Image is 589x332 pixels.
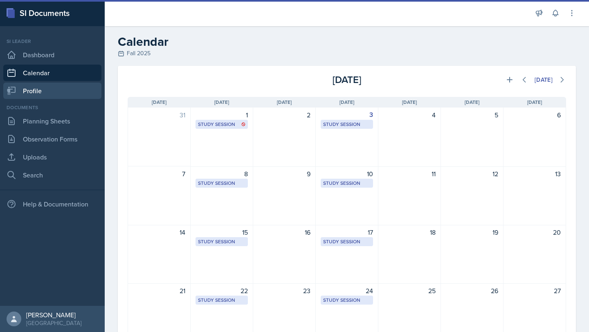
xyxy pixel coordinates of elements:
div: [PERSON_NAME] [26,311,81,319]
span: [DATE] [214,99,229,106]
div: 25 [383,286,436,296]
div: Study Session [198,121,245,128]
span: [DATE] [277,99,292,106]
div: 18 [383,227,436,237]
div: 27 [508,286,561,296]
div: 16 [258,227,310,237]
div: 4 [383,110,436,120]
div: 6 [508,110,561,120]
div: 8 [196,169,248,179]
div: Si leader [3,38,101,45]
span: [DATE] [152,99,166,106]
a: Uploads [3,149,101,165]
span: [DATE] [339,99,354,106]
div: 17 [321,227,373,237]
div: Documents [3,104,101,111]
div: 20 [508,227,561,237]
div: Study Session [323,238,371,245]
div: 14 [133,227,185,237]
span: [DATE] [465,99,479,106]
div: 12 [446,169,498,179]
div: Study Session [323,179,371,187]
div: [DATE] [274,72,420,87]
div: 26 [446,286,498,296]
div: Study Session [198,179,245,187]
button: [DATE] [529,73,558,87]
div: 1 [196,110,248,120]
div: 21 [133,286,185,296]
div: [DATE] [535,76,553,83]
div: 10 [321,169,373,179]
span: [DATE] [527,99,542,106]
div: Fall 2025 [118,49,576,58]
div: Help & Documentation [3,196,101,212]
div: Study Session [198,296,245,304]
div: Study Session [323,296,371,304]
div: 19 [446,227,498,237]
span: [DATE] [402,99,417,106]
a: Dashboard [3,47,101,63]
a: Calendar [3,65,101,81]
div: 3 [321,110,373,120]
div: 7 [133,169,185,179]
div: 13 [508,169,561,179]
a: Profile [3,83,101,99]
div: 22 [196,286,248,296]
div: [GEOGRAPHIC_DATA] [26,319,81,327]
div: Study Session [198,238,245,245]
a: Search [3,167,101,183]
h2: Calendar [118,34,576,49]
div: 15 [196,227,248,237]
div: Study Session [323,121,371,128]
div: 9 [258,169,310,179]
a: Planning Sheets [3,113,101,129]
div: 31 [133,110,185,120]
div: 24 [321,286,373,296]
div: 2 [258,110,310,120]
a: Observation Forms [3,131,101,147]
div: 11 [383,169,436,179]
div: 23 [258,286,310,296]
div: 5 [446,110,498,120]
